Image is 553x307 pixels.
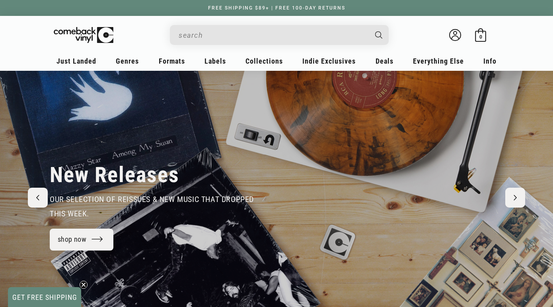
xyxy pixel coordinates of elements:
button: Close teaser [80,281,88,289]
span: Just Landed [56,57,96,65]
span: our selection of reissues & new music that dropped this week. [50,194,254,218]
a: shop now [50,229,113,251]
span: GET FREE SHIPPING [12,293,77,301]
span: Genres [116,57,139,65]
a: FREE SHIPPING $89+ | FREE 100-DAY RETURNS [200,5,353,11]
span: Formats [159,57,185,65]
input: When autocomplete results are available use up and down arrows to review and enter to select [179,27,367,43]
div: GET FREE SHIPPINGClose teaser [8,287,81,307]
span: Indie Exclusives [302,57,356,65]
div: Search [170,25,389,45]
button: Previous slide [28,188,48,208]
span: Everything Else [413,57,464,65]
span: Labels [204,57,226,65]
span: Deals [376,57,393,65]
h2: New Releases [50,162,179,188]
button: Search [368,25,390,45]
span: Collections [245,57,283,65]
span: Info [483,57,497,65]
span: 0 [479,34,482,40]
